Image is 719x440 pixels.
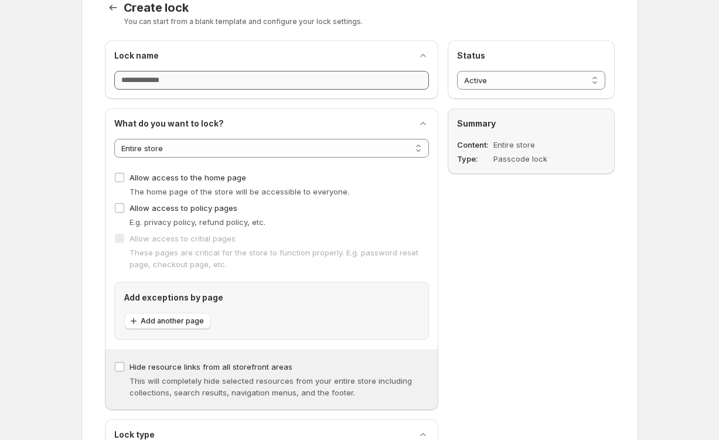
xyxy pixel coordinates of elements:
[457,50,605,62] h2: Status
[130,187,349,196] span: The home page of the store will be accessible to everyone.
[130,376,412,397] span: This will completely hide selected resources from your entire store including collections, search...
[114,118,224,129] h2: What do you want to lock?
[493,153,575,165] dd: Passcode lock
[493,139,575,151] dd: Entire store
[457,139,491,151] dt: Content:
[141,316,204,326] span: Add another page
[130,362,292,371] span: Hide resource links from all storefront areas
[124,313,211,329] button: Add another page
[130,173,246,182] span: Allow access to the home page
[130,217,265,227] span: E.g. privacy policy, refund policy, etc.
[124,292,419,303] h2: Add exceptions by page
[457,118,605,129] h2: Summary
[114,50,159,62] h2: Lock name
[124,17,615,26] p: You can start from a blank template and configure your lock settings.
[130,248,418,269] span: These pages are critical for the store to function properly. E.g. password reset page, checkout p...
[130,234,236,243] span: Allow access to critial pages
[457,153,491,165] dt: Type:
[130,203,237,213] span: Allow access to policy pages
[124,1,189,15] span: Create lock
